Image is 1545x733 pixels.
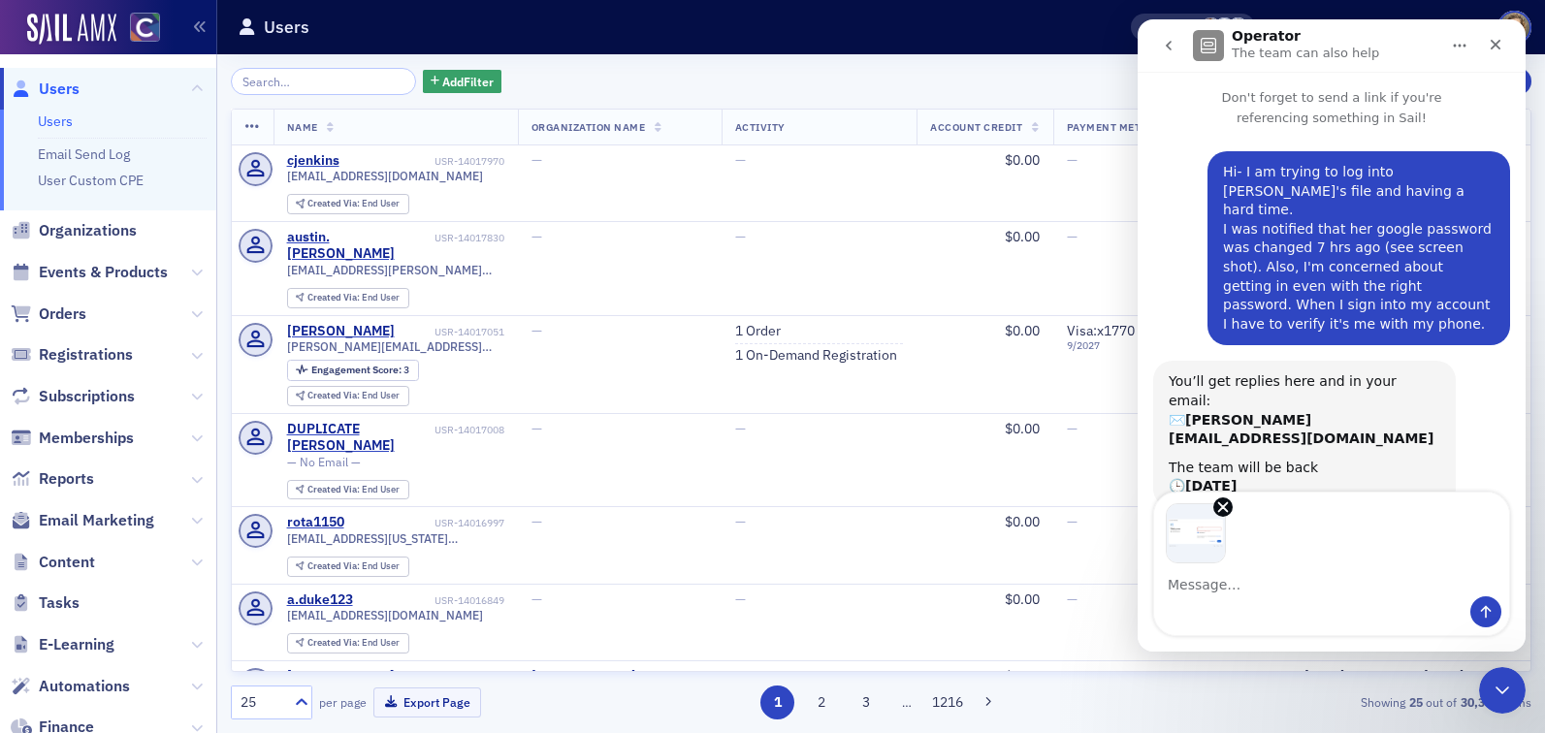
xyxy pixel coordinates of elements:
span: Created Via : [307,197,362,209]
span: — [1067,151,1078,169]
input: Search… [231,68,416,95]
a: rota1150 [287,514,344,531]
div: Showing out of items [1111,693,1531,711]
a: SailAMX [27,14,116,45]
span: Eide Bailly LLP - Denver [531,668,708,702]
a: austin.[PERSON_NAME] [287,229,432,263]
div: Created Via: End User [287,480,409,500]
div: USR-14015951 [398,671,504,684]
span: Sheila Duggan [1201,17,1221,38]
a: Content [11,552,95,573]
a: 1 On-Demand Registration [735,347,897,365]
span: Organizations [39,220,137,241]
span: 9 / 2027 [1067,339,1176,352]
span: — [531,151,542,169]
label: per page [319,693,367,711]
span: — [531,513,542,530]
a: [PERSON_NAME] [287,323,395,340]
span: Reports [39,468,94,490]
span: Orders [39,303,86,325]
a: Users [38,112,73,130]
span: — [735,667,746,685]
a: [PERSON_NAME] [287,668,395,685]
div: Engagement Score: 3 [287,360,419,381]
span: — [531,228,542,245]
img: SailAMX [130,13,160,43]
span: Created Via : [307,389,362,401]
strong: 30,381 [1457,693,1501,711]
a: a.duke123 [287,591,353,609]
a: Users [11,79,80,100]
a: View Homepage [116,13,160,46]
div: Created Via: End User [287,288,409,308]
span: $0.00 [1005,667,1040,685]
span: [EMAIL_ADDRESS][US_STATE][DOMAIN_NAME] [287,531,504,546]
span: $0.00 [1005,228,1040,245]
div: Created Via: End User [287,386,409,406]
span: Engagement Score : [311,363,403,376]
span: E-Learning [39,634,114,655]
h1: Users [264,16,309,39]
div: [DOMAIN_NAME] [1377,18,1486,36]
span: [PERSON_NAME][EMAIL_ADDRESS][PERSON_NAME][DOMAIN_NAME] [287,339,504,354]
div: End User [307,485,400,495]
span: Automations [39,676,130,697]
div: Created Via: End User [287,194,409,214]
span: Visa : x1770 [1067,322,1135,339]
span: [DATE] [1304,667,1344,685]
span: — [531,590,542,608]
div: USR-14017830 [435,232,504,244]
div: cjenkins [287,152,339,170]
a: Events & Products [11,262,168,283]
div: USR-14016849 [356,594,504,607]
span: — [1067,667,1078,685]
span: — [735,513,746,530]
a: DUPLICATE [PERSON_NAME] [287,421,432,455]
div: Created Via: End User [287,633,409,653]
a: 1 Order [735,323,781,340]
div: USR-14017970 [342,155,504,168]
span: $0.00 [1005,420,1040,437]
span: $0.00 [1005,590,1040,608]
strong: 25 [1405,693,1426,711]
span: — [735,151,746,169]
span: Created Via : [307,291,362,303]
span: [EMAIL_ADDRESS][DOMAIN_NAME] [287,169,483,183]
a: Email Send Log [38,145,130,163]
div: End User [307,561,400,572]
a: Memberships [11,428,134,449]
div: Support [1281,18,1348,36]
span: — [1067,513,1078,530]
span: $0.00 [1005,151,1040,169]
div: End User [307,199,400,209]
a: Tasks [11,592,80,614]
span: Activity [735,120,786,134]
div: End User [307,293,400,303]
span: Events & Products [39,262,168,283]
span: Email Marketing [39,510,154,531]
span: Subscriptions [39,386,135,407]
span: Content [39,552,95,573]
button: 2 [805,685,839,719]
